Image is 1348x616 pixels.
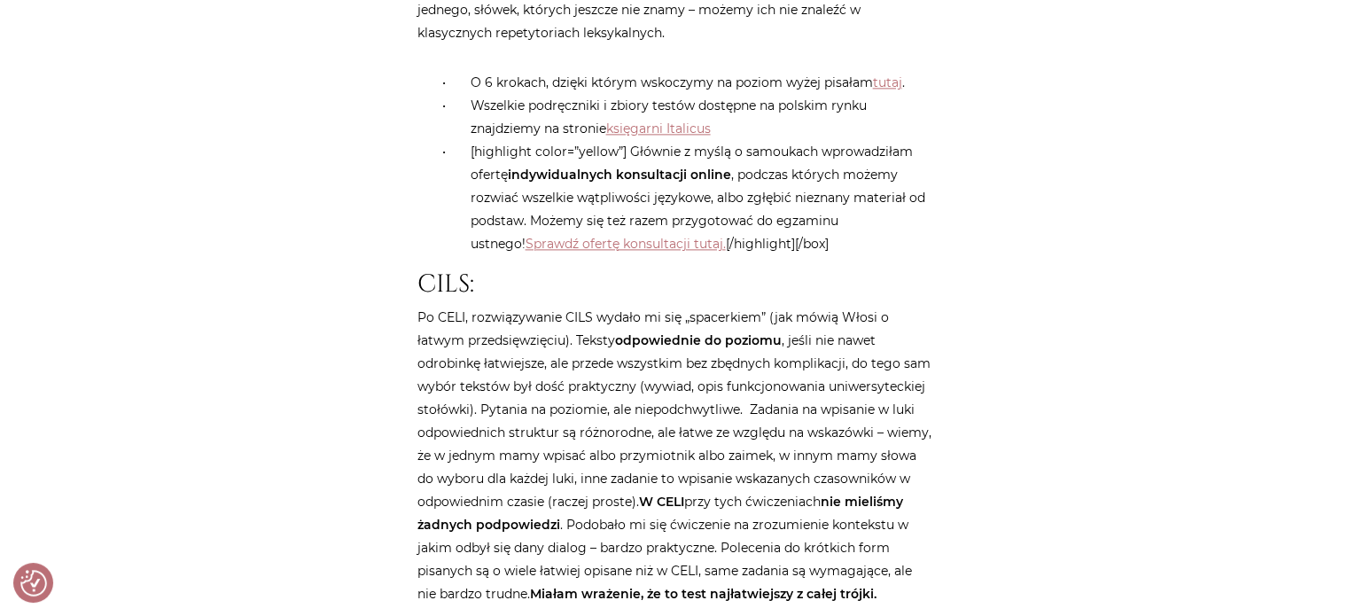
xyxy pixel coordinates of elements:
strong: odpowiednie do poziomu [615,332,782,348]
strong: Miałam wrażenie, że to test najłatwiejszy z całej trójki. [530,586,877,602]
strong: W CELI [639,494,684,510]
strong: nie mieliśmy żadnych podpowiedzi [417,494,903,533]
li: Wszelkie podręczniki i zbiory testów dostępne na polskim rynku znajdziemy na stronie [453,94,931,140]
img: Revisit consent button [20,570,47,597]
h2: CILS: [417,269,931,300]
p: Po CELI, rozwiązywanie CILS wydało mi się „spacerkiem” (jak mówią Włosi o łatwym przedsięwzięciu)... [417,306,931,605]
li: [highlight color=”yellow”] Głównie z myślą o samoukach wprowadziłam ofertę , podczas których może... [453,140,931,255]
li: O 6 krokach, dzięki którym wskoczymy na poziom wyżej pisałam . [453,71,931,94]
a: księgarni Italicus [606,121,711,136]
a: tutaj [873,74,902,90]
a: Sprawdź ofertę konsultacji tutaj. [526,236,726,252]
strong: indywidualnych konsultacji online [508,167,731,183]
button: Preferencje co do zgód [20,570,47,597]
